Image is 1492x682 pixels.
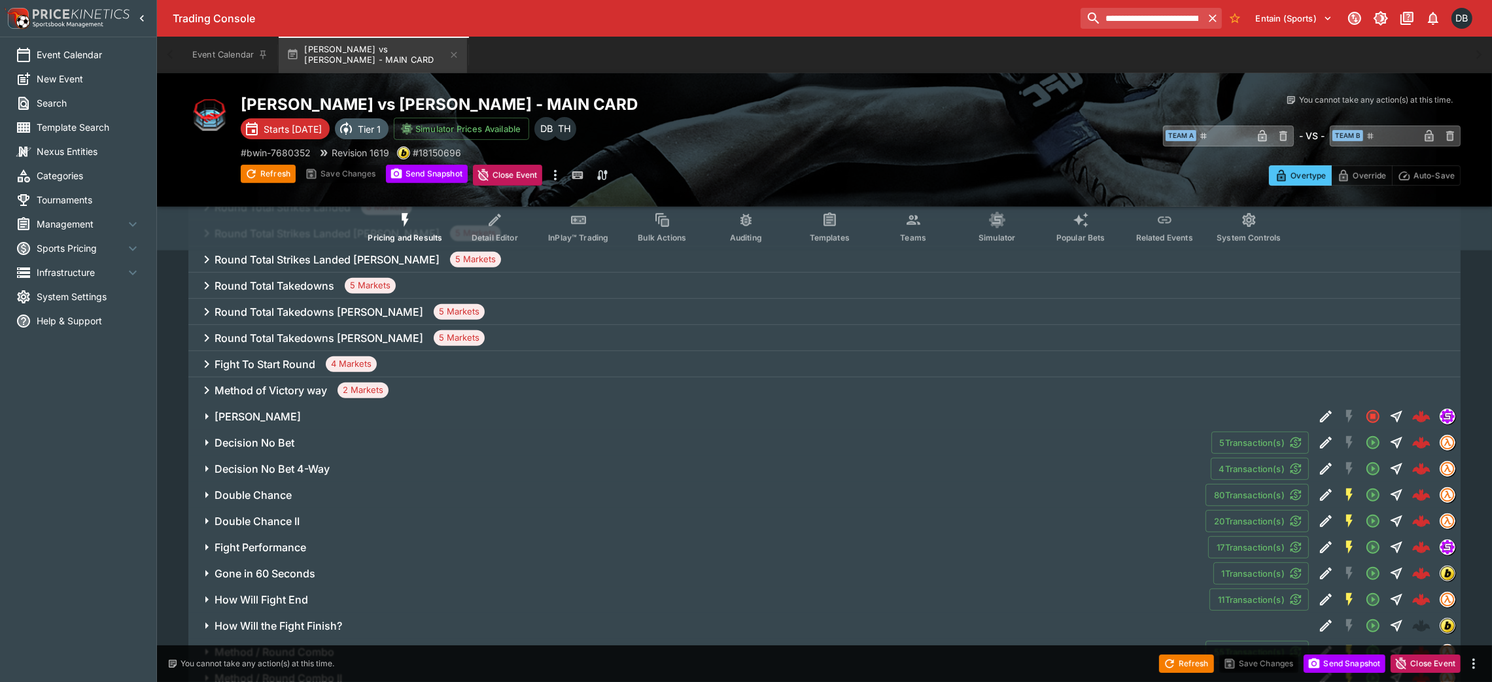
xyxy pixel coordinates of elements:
button: Override [1331,165,1392,186]
a: e858e2d0-7fd8-4e66-ae46-110def5d65b6 [1408,587,1434,613]
span: Simulator [979,233,1015,243]
span: Popular Bets [1056,233,1105,243]
div: 54844ba1-154e-4718-81e6-0e101dfe7941 [1412,460,1431,478]
h6: Round Total Takedowns [PERSON_NAME] [215,332,423,345]
h6: - VS - [1299,129,1325,143]
button: Straight [1385,483,1408,507]
h6: Decision No Bet 4-Way [215,462,330,476]
a: c8b86493-bcfa-4be9-acb6-95ff90afc207 [1408,403,1434,430]
button: 5Transaction(s) [1211,432,1309,454]
button: SGM Enabled [1338,536,1361,559]
button: Edit Detail [1314,614,1338,638]
div: b795dc25-8d56-413e-b48a-dcd37c6b19b5 [1412,434,1431,452]
svg: Open [1365,592,1381,607]
img: mma.png [188,94,230,136]
h6: Fight To Start Round [215,358,315,371]
button: Event Calendar [184,37,276,73]
button: Double Chance II [188,508,1206,534]
a: 400b5f9c-5651-4d9c-88dc-305ddc34edce [1408,508,1434,534]
span: Pricing and Results [368,233,442,243]
button: Auto-Save [1392,165,1461,186]
h6: How Will the Fight Finish? [215,619,342,633]
img: Sportsbook Management [33,22,103,27]
svg: Open [1365,513,1381,529]
button: Documentation [1395,7,1419,30]
div: c8b86493-bcfa-4be9-acb6-95ff90afc207 [1412,407,1431,426]
button: SGM Disabled [1338,562,1361,585]
h6: [PERSON_NAME] [215,410,301,424]
span: 5 Markets [450,253,501,266]
span: Help & Support [37,314,141,328]
button: Decision No Bet 4-Way [188,456,1211,482]
span: 4 Markets [326,358,377,371]
span: Templates [810,233,850,243]
span: Related Events [1136,233,1193,243]
button: Notifications [1421,7,1445,30]
img: PriceKinetics Logo [4,5,30,31]
button: 20Transaction(s) [1206,510,1309,532]
button: Straight [1385,640,1408,664]
div: Todd Henderson [553,117,576,141]
input: search [1081,8,1203,29]
p: Copy To Clipboard [241,146,311,160]
button: No Bookmarks [1224,8,1245,29]
h6: Double Chance II [215,515,300,528]
button: How Will the Fight Finish? [188,613,1314,639]
h6: Gone in 60 Seconds [215,567,315,581]
div: tradingmodel [1440,435,1455,451]
div: simulator [1440,409,1455,424]
img: tradingmodel [1440,592,1455,607]
button: Open [1361,457,1385,481]
button: Refresh [241,165,296,183]
div: tradingmodel [1440,513,1455,529]
button: Straight [1385,405,1408,428]
h6: Fight Performance [215,541,306,554]
button: Straight [1385,509,1408,533]
p: Auto-Save [1414,169,1455,182]
img: logo-cerberus--red.svg [1412,643,1431,661]
svg: Open [1365,461,1381,477]
button: Connected to PK [1343,7,1366,30]
div: bwin [1440,566,1455,581]
svg: Open [1365,618,1381,634]
img: bwin [1440,619,1455,633]
button: Edit Detail [1314,457,1338,481]
button: Daniel Beswick [1448,4,1476,33]
p: Override [1353,169,1386,182]
div: Event type filters [357,204,1291,250]
button: Refresh [1159,655,1214,673]
svg: Open [1365,644,1381,660]
div: tradingmodel [1440,592,1455,607]
button: Decision No Bet [188,430,1211,456]
p: Overtype [1291,169,1326,182]
button: Toggle light/dark mode [1369,7,1393,30]
button: How Will Fight End [188,587,1209,613]
a: 876ffb05-adcf-4954-8575-7dc841c226b4 [1408,534,1434,560]
div: tradingmodel [1440,487,1455,503]
button: 55Transaction(s) [1206,641,1309,663]
button: Open [1361,536,1385,559]
p: You cannot take any action(s) at this time. [181,658,334,670]
button: Straight [1385,457,1408,481]
button: Select Tenant [1248,8,1340,29]
div: e858e2d0-7fd8-4e66-ae46-110def5d65b6 [1412,590,1431,609]
h6: Decision No Bet [215,436,294,450]
button: 17Transaction(s) [1208,536,1309,558]
div: Daniel Beswick [1451,8,1472,29]
div: Trading Console [173,12,1075,26]
button: SGM Enabled [1338,640,1361,664]
button: Method / Round Combo [188,639,1206,665]
div: simulator [1440,539,1455,555]
button: Fight Performance [188,534,1208,560]
img: logo-cerberus--red.svg [1412,407,1431,426]
svg: Open [1365,539,1381,555]
a: b795dc25-8d56-413e-b48a-dcd37c6b19b5 [1408,430,1434,456]
button: Send Snapshot [1304,655,1385,673]
button: 11Transaction(s) [1209,588,1309,611]
button: Straight [1385,614,1408,638]
a: b98e18fd-6b5d-4315-850d-1ef88429418a [1408,560,1434,587]
img: logo-cerberus--red.svg [1412,486,1431,504]
button: SGM Enabled [1338,483,1361,507]
button: Edit Detail [1314,562,1338,585]
div: Daniel Beswick [534,117,558,141]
